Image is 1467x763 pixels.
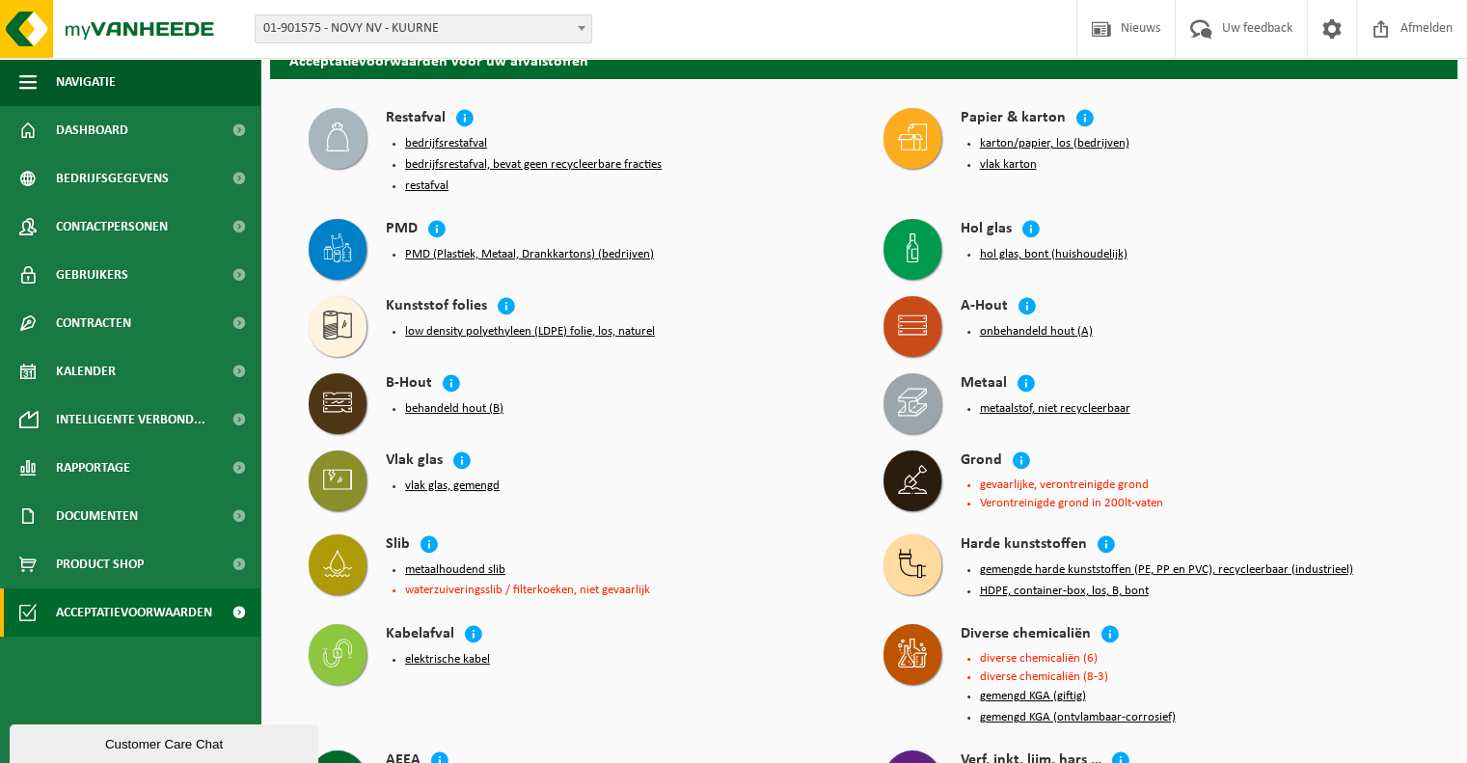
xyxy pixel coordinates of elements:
[56,251,128,299] span: Gebruikers
[405,562,505,578] button: metaalhoudend slib
[386,450,443,473] h4: Vlak glas
[56,492,138,540] span: Documenten
[405,401,503,417] button: behandeld hout (B)
[56,347,116,395] span: Kalender
[980,478,1420,491] li: gevaarlijke, verontreinigde grond
[980,324,1093,340] button: onbehandeld hout (A)
[980,670,1420,683] li: diverse chemicaliën (8-3)
[961,450,1002,473] h4: Grond
[270,41,1457,78] h2: Acceptatievoorwaarden voor uw afvalstoffen
[961,373,1007,395] h4: Metaal
[405,652,490,668] button: elektrische kabel
[256,15,591,42] span: 01-901575 - NOVY NV - KUURNE
[980,247,1127,262] button: hol glas, bont (huishoudelijk)
[255,14,592,43] span: 01-901575 - NOVY NV - KUURNE
[405,584,845,596] li: waterzuiveringsslib / filterkoeken, niet gevaarlijk
[961,534,1087,557] h4: Harde kunststoffen
[961,219,1012,241] h4: Hol glas
[386,296,487,318] h4: Kunststof folies
[980,652,1420,665] li: diverse chemicaliën (6)
[56,58,116,106] span: Navigatie
[386,219,418,241] h4: PMD
[56,299,131,347] span: Contracten
[405,247,654,262] button: PMD (Plastiek, Metaal, Drankkartons) (bedrijven)
[405,157,662,173] button: bedrijfsrestafval, bevat geen recycleerbare fracties
[980,401,1130,417] button: metaalstof, niet recycleerbaar
[980,584,1149,599] button: HDPE, container-box, los, B, bont
[56,203,168,251] span: Contactpersonen
[961,296,1008,318] h4: A-Hout
[980,689,1086,704] button: gemengd KGA (giftig)
[56,444,130,492] span: Rapportage
[56,540,144,588] span: Product Shop
[980,562,1353,578] button: gemengde harde kunststoffen (PE, PP en PVC), recycleerbaar (industrieel)
[980,497,1420,509] li: Verontreinigde grond in 200lt-vaten
[980,136,1129,151] button: karton/papier, los (bedrijven)
[980,710,1176,725] button: gemengd KGA (ontvlambaar-corrosief)
[386,534,410,557] h4: Slib
[56,395,205,444] span: Intelligente verbond...
[56,588,212,637] span: Acceptatievoorwaarden
[405,324,655,340] button: low density polyethyleen (LDPE) folie, los, naturel
[961,624,1091,646] h4: Diverse chemicaliën
[10,721,322,763] iframe: chat widget
[980,157,1037,173] button: vlak karton
[405,478,500,494] button: vlak glas, gemengd
[405,178,448,194] button: restafval
[56,154,169,203] span: Bedrijfsgegevens
[405,136,487,151] button: bedrijfsrestafval
[386,108,446,130] h4: Restafval
[386,624,454,646] h4: Kabelafval
[961,108,1066,130] h4: Papier & karton
[56,106,128,154] span: Dashboard
[386,373,432,395] h4: B-Hout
